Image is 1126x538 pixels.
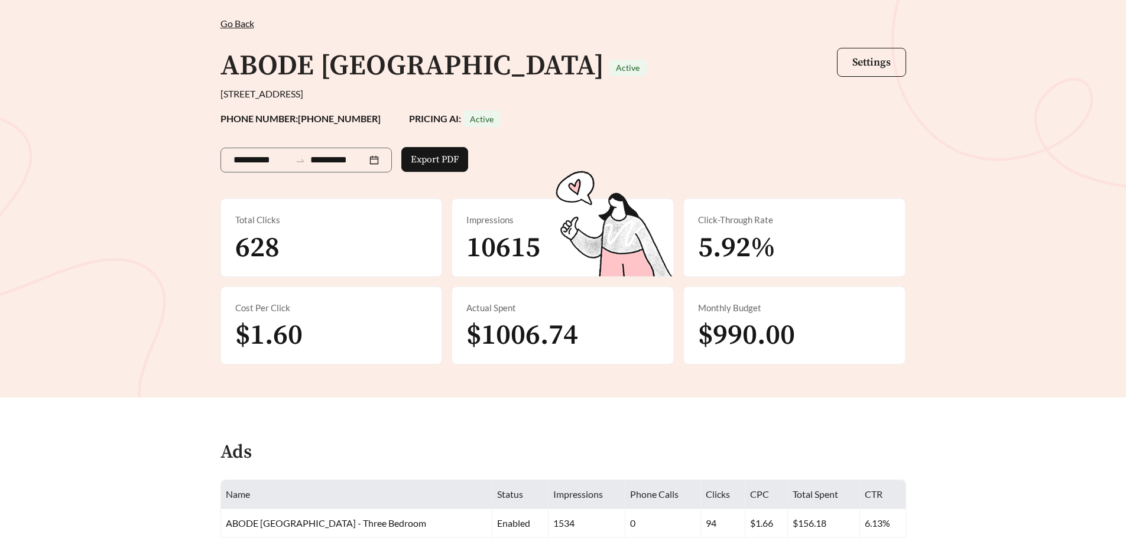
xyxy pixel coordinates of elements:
[235,213,428,227] div: Total Clicks
[295,155,306,165] span: to
[470,114,494,124] span: Active
[698,318,795,353] span: $990.00
[497,517,530,529] span: enabled
[860,509,906,538] td: 6.13%
[788,509,859,538] td: $156.18
[466,213,659,227] div: Impressions
[549,509,626,538] td: 1534
[698,213,891,227] div: Click-Through Rate
[852,56,891,69] span: Settings
[235,301,428,315] div: Cost Per Click
[401,147,468,172] button: Export PDF
[492,480,548,509] th: Status
[466,301,659,315] div: Actual Spent
[865,488,882,500] span: CTR
[701,480,745,509] th: Clicks
[698,301,891,315] div: Monthly Budget
[698,230,775,266] span: 5.92%
[221,480,493,509] th: Name
[220,48,604,84] h1: ABODE [GEOGRAPHIC_DATA]
[409,113,501,124] strong: PRICING AI:
[220,113,381,124] strong: PHONE NUMBER: [PHONE_NUMBER]
[411,152,459,167] span: Export PDF
[235,230,280,266] span: 628
[220,87,906,101] div: [STREET_ADDRESS]
[837,48,906,77] button: Settings
[625,509,701,538] td: 0
[625,480,701,509] th: Phone Calls
[220,18,254,29] span: Go Back
[616,63,640,73] span: Active
[295,155,306,166] span: swap-right
[549,480,626,509] th: Impressions
[750,488,769,500] span: CPC
[788,480,859,509] th: Total Spent
[226,517,426,529] span: ABODE [GEOGRAPHIC_DATA] - Three Bedroom
[466,230,540,266] span: 10615
[745,509,788,538] td: $1.66
[235,318,303,353] span: $1.60
[701,509,745,538] td: 94
[466,318,578,353] span: $1006.74
[220,442,252,463] h4: Ads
